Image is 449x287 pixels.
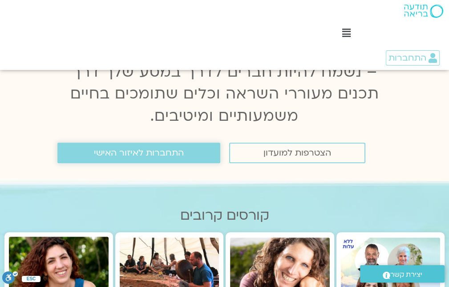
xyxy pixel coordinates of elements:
[386,50,440,66] a: התחברות
[57,143,220,163] a: התחברות לאיזור האישי
[229,143,365,163] a: הצטרפות למועדון
[390,269,422,281] span: יצירת קשר
[4,208,445,223] h2: קורסים קרובים
[404,4,443,18] img: תודעה בריאה
[263,148,331,158] span: הצטרפות למועדון
[94,148,184,158] span: התחברות לאיזור האישי
[388,53,426,63] span: התחברות
[360,265,445,283] a: יצירת קשר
